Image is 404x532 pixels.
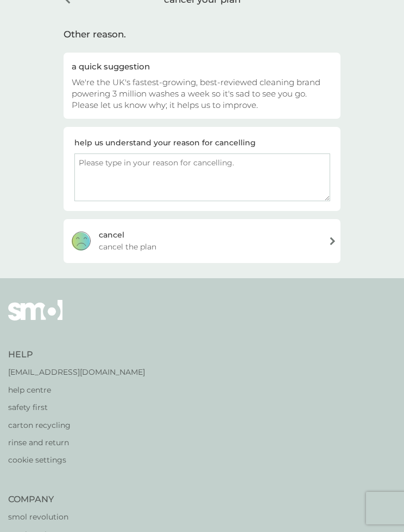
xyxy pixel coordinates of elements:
[99,229,124,241] div: cancel
[8,366,145,378] a: [EMAIL_ADDRESS][DOMAIN_NAME]
[64,27,340,42] div: Other reason.
[8,419,145,431] a: carton recycling
[8,511,109,523] a: smol revolution
[8,300,62,337] img: smol
[8,384,145,396] a: help centre
[8,437,145,448] a: rinse and return
[74,137,256,149] div: help us understand your reason for cancelling
[8,349,145,361] h4: Help
[8,493,109,505] h4: Company
[8,401,145,413] a: safety first
[72,77,320,110] span: We're the UK's fastest-growing, best-reviewed cleaning brand powering 3 million washes a week so ...
[99,241,156,253] span: cancel the plan
[72,61,332,72] div: a quick suggestion
[8,454,145,466] a: cookie settings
